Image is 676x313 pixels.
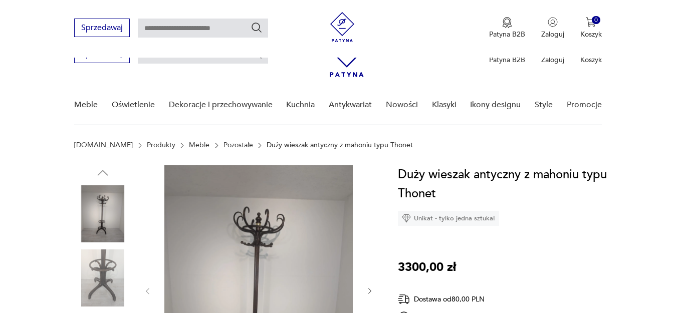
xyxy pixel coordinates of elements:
button: Szukaj [251,22,263,34]
a: Pozostałe [223,141,253,149]
img: Patyna - sklep z meblami i dekoracjami vintage [327,12,357,42]
button: Patyna B2B [489,17,525,39]
p: Patyna B2B [489,30,525,39]
div: 0 [592,16,600,25]
button: 0Koszyk [580,17,602,39]
a: Meble [189,141,209,149]
button: Zaloguj [541,17,564,39]
a: Ikona medaluPatyna B2B [489,17,525,39]
img: Ikona medalu [502,17,512,28]
a: Sprzedawaj [74,51,130,58]
a: Promocje [567,86,602,124]
a: Style [535,86,553,124]
p: Koszyk [580,30,602,39]
a: Antykwariat [329,86,372,124]
a: Klasyki [432,86,457,124]
img: Ikona diamentu [402,214,411,223]
img: Ikona koszyka [586,17,596,27]
h1: Duży wieszak antyczny z mahoniu typu Thonet [398,165,609,203]
img: Zdjęcie produktu Duży wieszak antyczny z mahoniu typu Thonet [74,249,131,306]
p: 3300,00 zł [398,258,456,277]
p: Koszyk [580,55,602,65]
p: Zaloguj [541,30,564,39]
img: Zdjęcie produktu Duży wieszak antyczny z mahoniu typu Thonet [74,185,131,242]
a: Ikony designu [470,86,521,124]
div: Unikat - tylko jedna sztuka! [398,211,499,226]
a: Kuchnia [286,86,315,124]
a: Sprzedawaj [74,25,130,32]
p: Patyna B2B [489,55,525,65]
a: Produkty [147,141,175,149]
a: Oświetlenie [112,86,155,124]
p: Zaloguj [541,55,564,65]
div: Dostawa od 80,00 PLN [398,293,518,305]
img: Ikona dostawy [398,293,410,305]
a: Nowości [386,86,418,124]
p: Duży wieszak antyczny z mahoniu typu Thonet [267,141,413,149]
a: Meble [74,86,98,124]
a: Dekoracje i przechowywanie [169,86,273,124]
button: Sprzedawaj [74,19,130,37]
img: Ikonka użytkownika [548,17,558,27]
a: [DOMAIN_NAME] [74,141,133,149]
